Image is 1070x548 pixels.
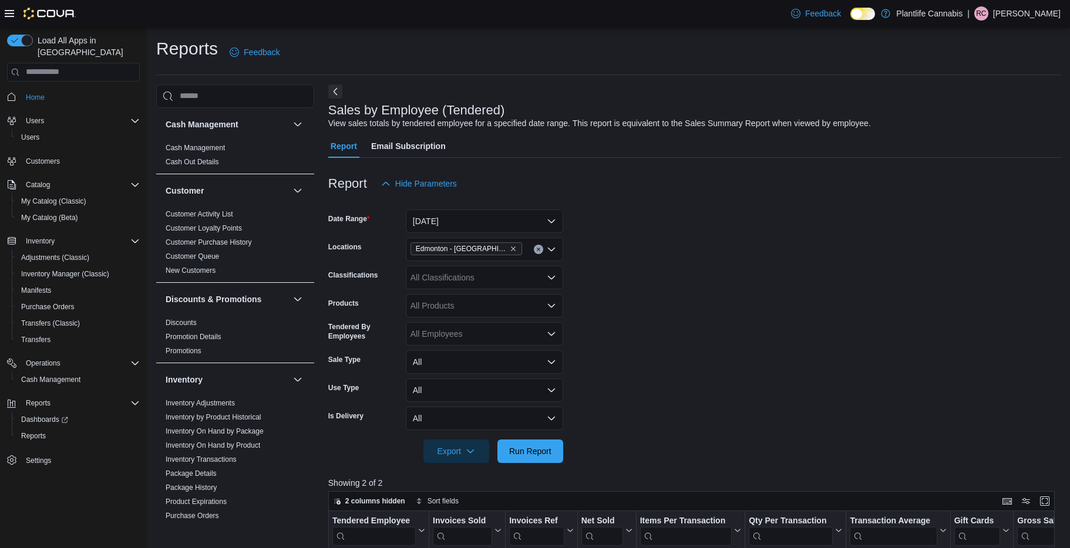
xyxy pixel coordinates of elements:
button: Display options [1019,494,1033,508]
a: Promotions [166,347,201,355]
span: Dark Mode [850,20,851,21]
a: Purchase Orders [16,300,79,314]
button: Manifests [12,282,144,299]
a: Promotion Details [166,333,221,341]
button: Reports [2,395,144,411]
span: Users [21,133,39,142]
h3: Discounts & Promotions [166,293,261,305]
span: Customer Loyalty Points [166,224,242,233]
span: Cash Management [21,375,80,384]
span: 2 columns hidden [345,496,405,506]
span: Cash Management [166,143,225,153]
span: Dashboards [21,415,68,424]
p: [PERSON_NAME] [993,6,1061,21]
span: Operations [26,358,60,368]
button: [DATE] [406,209,563,233]
span: Home [21,90,140,104]
h1: Reports [156,37,218,60]
button: Home [2,89,144,106]
span: My Catalog (Beta) [16,211,140,225]
h3: Customer [166,185,204,197]
a: Package History [166,483,217,492]
a: Inventory On Hand by Product [166,441,260,449]
div: Invoices Sold [433,515,492,526]
a: Inventory by Product Historical [166,413,261,421]
a: Feedback [786,2,846,25]
span: Feedback [244,46,280,58]
button: Purchase Orders [12,299,144,315]
span: Home [26,93,45,102]
a: Manifests [16,283,56,297]
a: Purchase Orders [166,512,219,520]
button: Reports [21,396,55,410]
span: Inventory Transactions [166,455,237,464]
span: Adjustments (Classic) [16,251,140,265]
button: Inventory [21,234,59,248]
span: Settings [26,456,51,465]
a: Customer Purchase History [166,238,252,246]
span: Customers [21,154,140,168]
span: Cash Out Details [166,157,219,167]
span: Inventory Manager (Classic) [16,267,140,281]
button: Tendered Employee [332,515,425,545]
div: Net Sold [581,515,623,526]
button: All [406,378,563,402]
div: Transaction Average [850,515,937,526]
div: Tendered Employee [332,515,416,545]
button: Net Sold [581,515,632,545]
div: Tendered Employee [332,515,416,526]
a: Customers [21,154,65,168]
button: Reports [12,428,144,444]
a: Dashboards [16,412,73,427]
button: Adjustments (Classic) [12,249,144,266]
a: Package Details [166,469,217,478]
span: Reports [21,431,46,441]
a: Inventory On Hand by Package [166,427,264,435]
button: Cash Management [291,117,305,131]
a: Inventory Transactions [166,455,237,464]
span: Reports [21,396,140,410]
span: Edmonton - [GEOGRAPHIC_DATA] South [416,243,507,255]
span: Discounts [166,318,197,327]
a: Inventory Manager (Classic) [16,267,114,281]
button: Discounts & Promotions [166,293,288,305]
span: Email Subscription [371,134,446,158]
span: My Catalog (Classic) [21,197,86,206]
h3: Cash Management [166,119,238,130]
button: Settings [2,451,144,468]
span: Reports [16,429,140,443]
button: Run Report [497,439,563,463]
div: Net Sold [581,515,623,545]
label: Date Range [328,214,370,224]
button: Transfers (Classic) [12,315,144,331]
a: Inventory Adjustments [166,399,235,407]
div: Invoices Ref [509,515,564,526]
span: Users [16,130,140,144]
button: Hide Parameters [376,172,462,195]
span: Inventory [26,236,55,246]
a: Settings [21,454,56,468]
button: Open list of options [547,329,556,339]
h3: Report [328,177,367,191]
a: Cash Management [166,144,225,152]
span: Hide Parameters [395,178,457,190]
span: Customer Activity List [166,209,233,219]
button: My Catalog (Beta) [12,209,144,226]
a: Customer Loyalty Points [166,224,242,232]
button: Clear input [534,245,543,254]
a: Cash Out Details [166,158,219,166]
button: Operations [2,355,144,371]
button: Open list of options [547,273,556,282]
a: Customer Activity List [166,210,233,218]
label: Locations [328,242,362,252]
span: Product Expirations [166,497,227,506]
a: Feedback [225,40,284,64]
button: Invoices Ref [509,515,573,545]
span: Feedback [805,8,841,19]
div: Gift Card Sales [954,515,1000,545]
div: Gift Cards [954,515,1000,526]
button: My Catalog (Classic) [12,193,144,209]
span: Promotions [166,346,201,356]
span: Inventory [21,234,140,248]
